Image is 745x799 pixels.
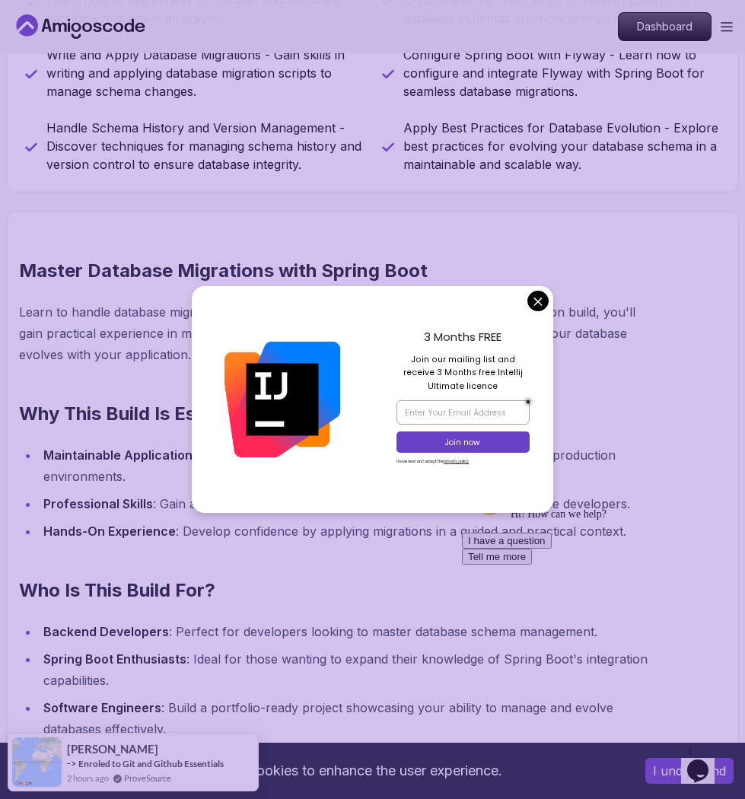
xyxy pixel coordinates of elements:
[403,46,721,100] p: Configure Spring Boot with Flyway - Learn how to configure and integrate Flyway with Spring Boot ...
[67,772,109,785] span: 2 hours ago
[43,447,199,463] strong: Maintainable Applications
[67,757,77,769] span: ->
[6,6,55,55] img: :wave:
[456,463,730,731] iframe: chat widget
[46,119,364,173] p: Handle Schema History and Version Management - Discover techniques for managing schema history an...
[6,86,76,102] button: Tell me more
[19,301,655,365] p: Learn to handle database migrations like a pro using Spring Boot and Flyway. In this hands-on bui...
[67,743,158,756] span: [PERSON_NAME]
[6,70,96,86] button: I have a question
[11,754,622,788] div: This website uses cookies to enhance the user experience.
[124,772,171,785] a: ProveSource
[43,651,186,667] strong: Spring Boot Enthusiasts
[78,758,224,769] a: Enroled to Git and Github Essentials
[46,46,364,100] p: Write and Apply Database Migrations - Gain skills in writing and applying database migration scri...
[43,624,169,639] strong: Backend Developers
[19,402,655,426] h2: Why This Build Is Essential
[619,13,711,40] p: Dashboard
[12,737,62,787] img: provesource social proof notification image
[403,119,721,173] p: Apply Best Practices for Database Evolution - Explore best practices for evolving your database s...
[681,738,730,784] iframe: chat widget
[39,444,655,487] li: : Learn the best practices for managing database changes in production environments.
[19,259,655,283] h2: Master Database Migrations with Spring Boot
[39,697,655,740] li: : Build a portfolio-ready project showcasing your ability to manage and evolve databases effectiv...
[39,493,655,514] li: : Gain a skillset highly valued in the industry for backend and database developers.
[618,12,712,41] a: Dashboard
[43,496,153,511] strong: Professional Skills
[6,46,151,57] span: Hi! How can we help?
[39,621,655,642] li: : Perfect for developers looking to master database schema management.
[39,648,655,691] li: : Ideal for those wanting to expand their knowledge of Spring Boot's integration capabilities.
[6,6,280,102] div: 👋Hi! How can we help?I have a questionTell me more
[645,758,734,784] button: Accept cookies
[39,520,655,542] li: : Develop confidence by applying migrations in a guided and practical context.
[19,578,655,603] h2: Who Is This Build For?
[43,700,161,715] strong: Software Engineers
[43,524,176,539] strong: Hands-On Experience
[721,22,733,32] button: Open Menu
